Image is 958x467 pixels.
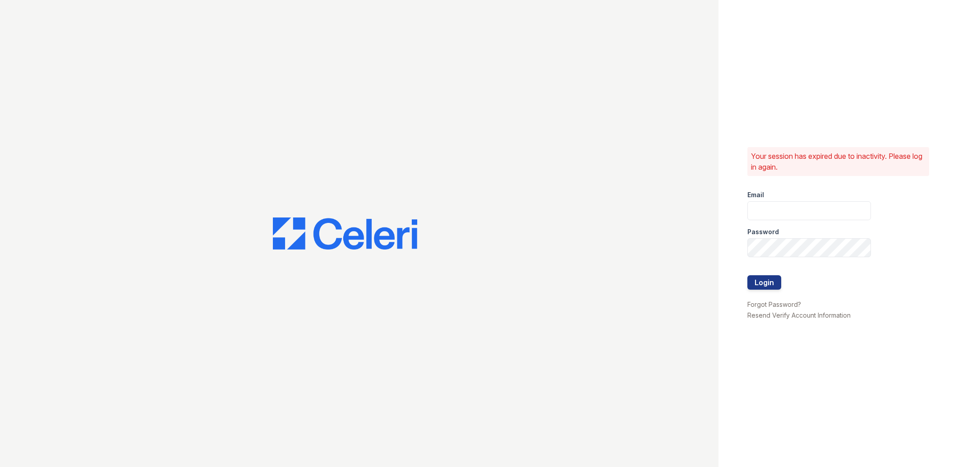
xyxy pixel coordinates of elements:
a: Forgot Password? [747,301,801,308]
p: Your session has expired due to inactivity. Please log in again. [751,151,926,172]
button: Login [747,275,781,290]
label: Password [747,227,779,236]
a: Resend Verify Account Information [747,311,851,319]
img: CE_Logo_Blue-a8612792a0a2168367f1c8372b55b34899dd931a85d93a1a3d3e32e68fde9ad4.png [273,217,417,250]
label: Email [747,190,764,199]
